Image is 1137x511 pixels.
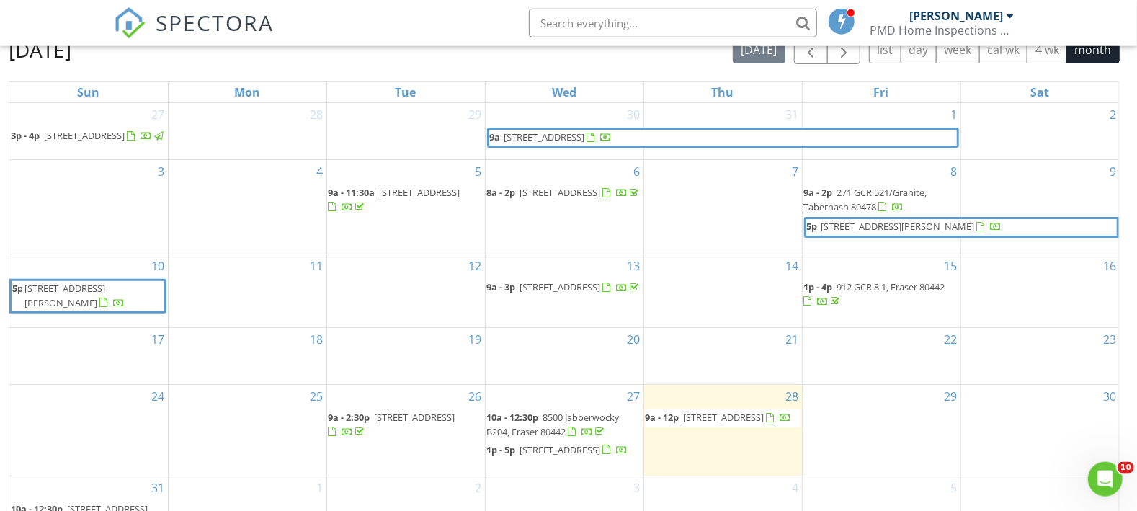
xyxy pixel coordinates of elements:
a: Thursday [709,82,737,102]
span: 912 GCR 8 1, Fraser 80442 [837,280,945,293]
a: Go to September 2, 2025 [473,476,485,499]
td: Go to August 6, 2025 [485,160,643,254]
a: Go to August 1, 2025 [948,103,960,126]
a: 1p - 5p [STREET_ADDRESS] [487,442,642,459]
a: 9a - 3p [STREET_ADDRESS] [487,279,642,296]
a: 10a - 12:30p 8500 Jabberwocky B204, Fraser 80442 [487,409,642,440]
a: 1p - 4p 912 GCR 8 1, Fraser 80442 [804,280,945,307]
a: Go to August 15, 2025 [942,254,960,277]
span: 9a - 11:30a [329,186,375,199]
td: Go to August 8, 2025 [802,160,960,254]
a: Go to August 24, 2025 [149,385,168,408]
td: Go to August 29, 2025 [802,385,960,476]
button: month [1066,35,1120,63]
a: Wednesday [549,82,579,102]
td: Go to August 27, 2025 [485,385,643,476]
span: 10 [1118,462,1134,474]
span: 3p - 4p [11,129,40,142]
a: 5p [STREET_ADDRESS][PERSON_NAME] [9,279,166,313]
a: Go to August 12, 2025 [466,254,485,277]
span: 8500 Jabberwocky B204, Fraser 80442 [487,411,620,437]
a: Go to July 29, 2025 [466,103,485,126]
a: Go to August 27, 2025 [625,385,643,408]
td: Go to August 30, 2025 [960,385,1119,476]
a: 9a - 11:30a [STREET_ADDRESS] [329,185,483,215]
td: Go to August 20, 2025 [485,327,643,384]
a: Go to August 26, 2025 [466,385,485,408]
a: 5p [STREET_ADDRESS][PERSON_NAME] [806,219,1117,235]
span: 10a - 12:30p [487,411,539,424]
span: [STREET_ADDRESS] [520,186,601,199]
a: 1p - 5p [STREET_ADDRESS] [487,443,628,456]
img: The Best Home Inspection Software - Spectora [114,7,146,39]
h2: [DATE] [9,35,71,64]
a: Go to July 28, 2025 [308,103,326,126]
a: SPECTORA [114,19,274,50]
a: Go to September 1, 2025 [314,476,326,499]
a: 5p [STREET_ADDRESS][PERSON_NAME] [12,281,164,311]
a: 8a - 2p [STREET_ADDRESS] [487,185,642,202]
a: 3p - 4p [STREET_ADDRESS] [11,128,166,145]
a: 5p [STREET_ADDRESS][PERSON_NAME] [804,217,1119,237]
a: Go to September 3, 2025 [631,476,643,499]
a: Go to August 6, 2025 [631,160,643,183]
span: 9a - 2p [804,186,833,199]
button: list [869,35,901,63]
a: Go to August 23, 2025 [1100,328,1119,351]
a: Go to August 22, 2025 [942,328,960,351]
span: 9a - 12p [646,411,679,424]
a: 9a - 12p [STREET_ADDRESS] [646,409,801,427]
input: Search everything... [529,9,817,37]
div: [PERSON_NAME] [909,9,1003,23]
button: 4 wk [1027,35,1067,63]
span: [STREET_ADDRESS] [375,411,455,424]
td: Go to August 24, 2025 [9,385,168,476]
td: Go to August 22, 2025 [802,327,960,384]
span: 5p [12,281,22,311]
span: [STREET_ADDRESS] [684,411,764,424]
span: 5p [806,219,819,235]
a: Monday [231,82,263,102]
a: Sunday [74,82,102,102]
iframe: Intercom live chat [1088,462,1123,497]
a: Go to August 5, 2025 [473,160,485,183]
a: Go to August 30, 2025 [1100,385,1119,408]
a: 3p - 4p [STREET_ADDRESS] [11,129,166,142]
a: Go to August 13, 2025 [625,254,643,277]
span: 9a - 2:30p [329,411,370,424]
span: 9a - 3p [487,280,516,293]
span: [STREET_ADDRESS][PERSON_NAME] [821,220,975,233]
a: 9a [STREET_ADDRESS] [487,128,959,148]
a: 9a - 3p [STREET_ADDRESS] [487,280,642,293]
a: 9a [STREET_ADDRESS] [489,130,957,146]
button: Next month [827,35,861,65]
a: Go to July 27, 2025 [149,103,168,126]
a: Go to August 11, 2025 [308,254,326,277]
span: [STREET_ADDRESS] [380,186,460,199]
a: 9a - 2p 271 GCR 521/Granite, Tabernash 80478 [804,185,959,215]
a: Go to August 2, 2025 [1107,103,1119,126]
td: Go to August 16, 2025 [960,254,1119,328]
a: Go to August 4, 2025 [314,160,326,183]
span: [STREET_ADDRESS] [44,129,125,142]
td: Go to July 29, 2025 [326,103,485,160]
td: Go to August 13, 2025 [485,254,643,328]
a: 8a - 2p [STREET_ADDRESS] [487,186,642,199]
span: [STREET_ADDRESS][PERSON_NAME] [24,282,105,308]
td: Go to August 23, 2025 [960,327,1119,384]
td: Go to July 28, 2025 [168,103,326,160]
a: Friday [871,82,892,102]
a: Go to September 4, 2025 [790,476,802,499]
span: 1p - 5p [487,443,516,456]
td: Go to August 21, 2025 [643,327,802,384]
a: 9a - 2p 271 GCR 521/Granite, Tabernash 80478 [804,186,927,213]
a: 9a - 2:30p [STREET_ADDRESS] [329,411,455,437]
a: Go to September 5, 2025 [948,476,960,499]
td: Go to August 17, 2025 [9,327,168,384]
td: Go to August 19, 2025 [326,327,485,384]
a: Go to August 20, 2025 [625,328,643,351]
td: Go to August 7, 2025 [643,160,802,254]
td: Go to August 15, 2025 [802,254,960,328]
button: day [901,35,937,63]
a: Go to July 30, 2025 [625,103,643,126]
